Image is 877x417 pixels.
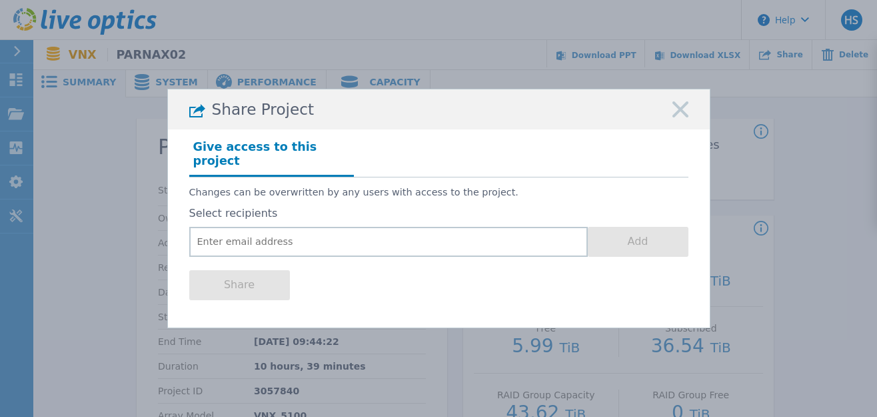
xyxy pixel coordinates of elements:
[588,227,688,257] button: Add
[189,187,688,198] p: Changes can be overwritten by any users with access to the project.
[189,227,588,257] input: Enter email address
[212,101,315,119] span: Share Project
[189,136,354,176] h4: Give access to this project
[189,207,688,220] label: Select recipients
[189,270,290,300] button: Share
